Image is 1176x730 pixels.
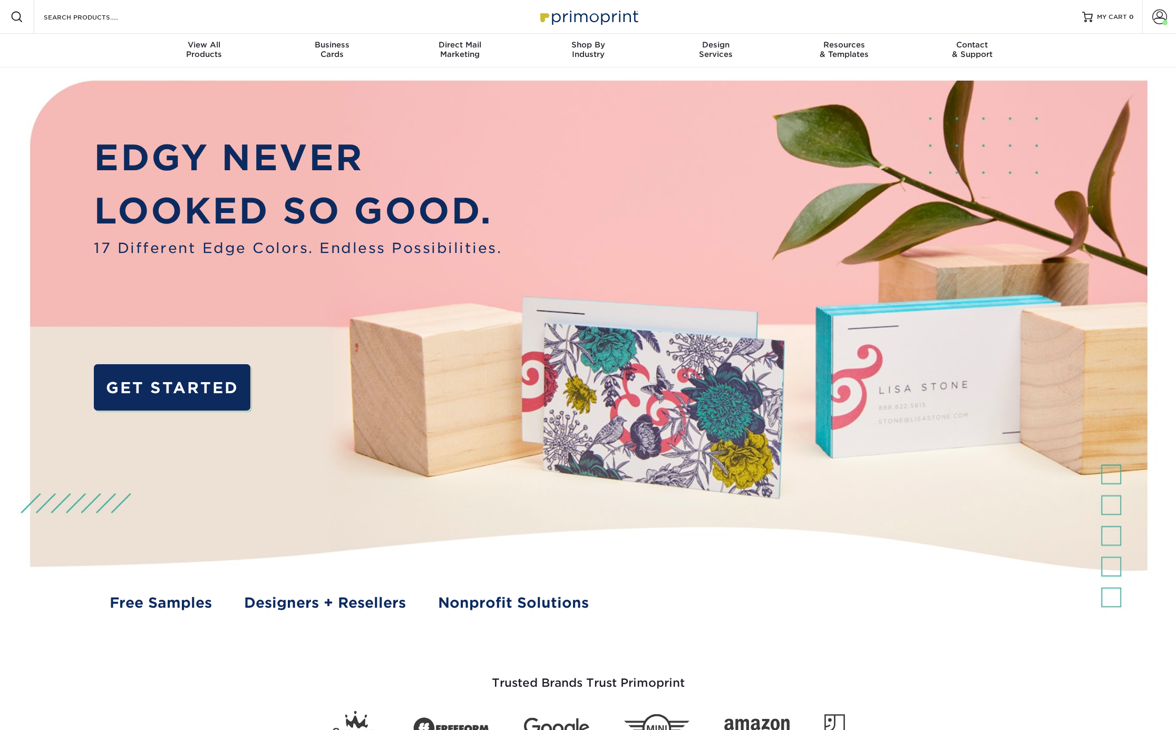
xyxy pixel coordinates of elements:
div: Cards [268,40,396,59]
a: Nonprofit Solutions [438,592,589,613]
a: Designers + Resellers [244,592,406,613]
a: View AllProducts [140,34,268,67]
span: Resources [780,40,908,50]
a: Free Samples [110,592,212,613]
a: Direct MailMarketing [396,34,524,67]
a: GET STARTED [94,364,250,411]
h3: Trusted Brands Trust Primoprint [280,651,897,703]
div: Industry [524,40,652,59]
a: DesignServices [652,34,780,67]
span: View All [140,40,268,50]
span: MY CART [1097,13,1127,22]
span: Direct Mail [396,40,524,50]
span: 0 [1129,13,1134,21]
a: Contact& Support [908,34,1036,67]
a: BusinessCards [268,34,396,67]
div: Marketing [396,40,524,59]
div: Services [652,40,780,59]
div: Products [140,40,268,59]
span: Shop By [524,40,652,50]
span: Design [652,40,780,50]
span: Business [268,40,396,50]
div: & Templates [780,40,908,59]
a: Shop ByIndustry [524,34,652,67]
p: LOOKED SO GOOD. [94,184,502,237]
span: 17 Different Edge Colors. Endless Possibilities. [94,237,502,258]
p: EDGY NEVER [94,131,502,184]
div: & Support [908,40,1036,59]
img: Primoprint [536,5,641,28]
input: SEARCH PRODUCTS..... [43,11,145,23]
a: Resources& Templates [780,34,908,67]
span: Contact [908,40,1036,50]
